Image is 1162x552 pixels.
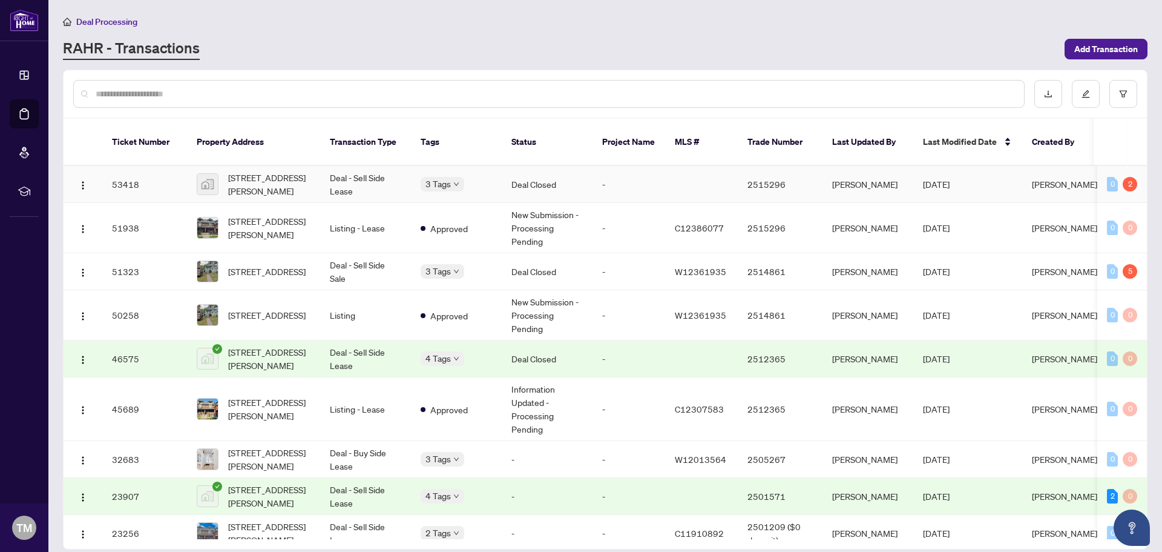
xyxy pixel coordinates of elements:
[73,218,93,238] button: Logo
[212,482,222,491] span: check-circle
[738,377,822,441] td: 2512365
[1032,266,1097,277] span: [PERSON_NAME]
[425,526,451,540] span: 2 Tags
[1032,353,1097,364] span: [PERSON_NAME]
[228,345,310,372] span: [STREET_ADDRESS][PERSON_NAME]
[1072,80,1100,108] button: edit
[228,396,310,422] span: [STREET_ADDRESS][PERSON_NAME]
[228,483,310,510] span: [STREET_ADDRESS][PERSON_NAME]
[73,450,93,469] button: Logo
[738,515,822,552] td: 2501209 ($0 deposit)
[197,305,218,325] img: thumbnail-img
[738,253,822,290] td: 2514861
[1107,264,1118,279] div: 0
[502,341,592,377] td: Deal Closed
[102,441,187,478] td: 32683
[675,310,726,321] span: W12361935
[592,441,665,478] td: -
[197,523,218,544] img: thumbnail-img
[1114,510,1150,546] button: Open asap
[822,166,913,203] td: [PERSON_NAME]
[73,305,93,325] button: Logo
[73,487,93,506] button: Logo
[738,119,822,166] th: Trade Number
[592,203,665,253] td: -
[425,489,451,503] span: 4 Tags
[78,311,88,321] img: Logo
[78,456,88,465] img: Logo
[1123,221,1137,235] div: 0
[1032,528,1097,539] span: [PERSON_NAME]
[675,404,724,414] span: C12307583
[1032,404,1097,414] span: [PERSON_NAME]
[592,377,665,441] td: -
[1107,489,1118,504] div: 2
[1082,90,1090,98] span: edit
[228,520,310,547] span: [STREET_ADDRESS][PERSON_NAME]
[320,377,411,441] td: Listing - Lease
[430,309,468,322] span: Approved
[197,449,218,470] img: thumbnail-img
[923,353,950,364] span: [DATE]
[502,377,592,441] td: Information Updated - Processing Pending
[502,515,592,552] td: -
[73,175,93,194] button: Logo
[320,478,411,515] td: Deal - Sell Side Lease
[228,446,310,473] span: [STREET_ADDRESS][PERSON_NAME]
[923,310,950,321] span: [DATE]
[73,399,93,419] button: Logo
[1034,80,1062,108] button: download
[78,181,88,190] img: Logo
[78,405,88,415] img: Logo
[102,377,187,441] td: 45689
[453,181,459,187] span: down
[1032,310,1097,321] span: [PERSON_NAME]
[430,403,468,416] span: Approved
[1032,454,1097,465] span: [PERSON_NAME]
[592,290,665,341] td: -
[78,224,88,234] img: Logo
[738,203,822,253] td: 2515296
[102,119,187,166] th: Ticket Number
[822,203,913,253] td: [PERSON_NAME]
[675,222,724,233] span: C12386077
[197,348,218,369] img: thumbnail-img
[1123,177,1137,191] div: 2
[1119,90,1128,98] span: filter
[453,493,459,499] span: down
[1032,491,1097,502] span: [PERSON_NAME]
[1107,177,1118,191] div: 0
[675,266,726,277] span: W12361935
[665,119,738,166] th: MLS #
[1123,308,1137,322] div: 0
[1107,402,1118,416] div: 0
[923,528,950,539] span: [DATE]
[502,119,592,166] th: Status
[320,253,411,290] td: Deal - Sell Side Sale
[228,265,306,278] span: [STREET_ADDRESS]
[102,290,187,341] td: 50258
[822,377,913,441] td: [PERSON_NAME]
[923,491,950,502] span: [DATE]
[1032,222,1097,233] span: [PERSON_NAME]
[197,218,218,238] img: thumbnail-img
[320,441,411,478] td: Deal - Buy Side Lease
[197,399,218,419] img: thumbnail-img
[923,404,950,414] span: [DATE]
[102,515,187,552] td: 23256
[102,166,187,203] td: 53418
[197,174,218,195] img: thumbnail-img
[675,528,724,539] span: C11910892
[425,452,451,466] span: 3 Tags
[16,519,32,536] span: TM
[102,253,187,290] td: 51323
[1123,489,1137,504] div: 0
[822,253,913,290] td: [PERSON_NAME]
[320,515,411,552] td: Deal - Sell Side Lease
[1109,80,1137,108] button: filter
[1107,526,1118,540] div: 0
[212,344,222,354] span: check-circle
[10,9,39,32] img: logo
[453,456,459,462] span: down
[502,478,592,515] td: -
